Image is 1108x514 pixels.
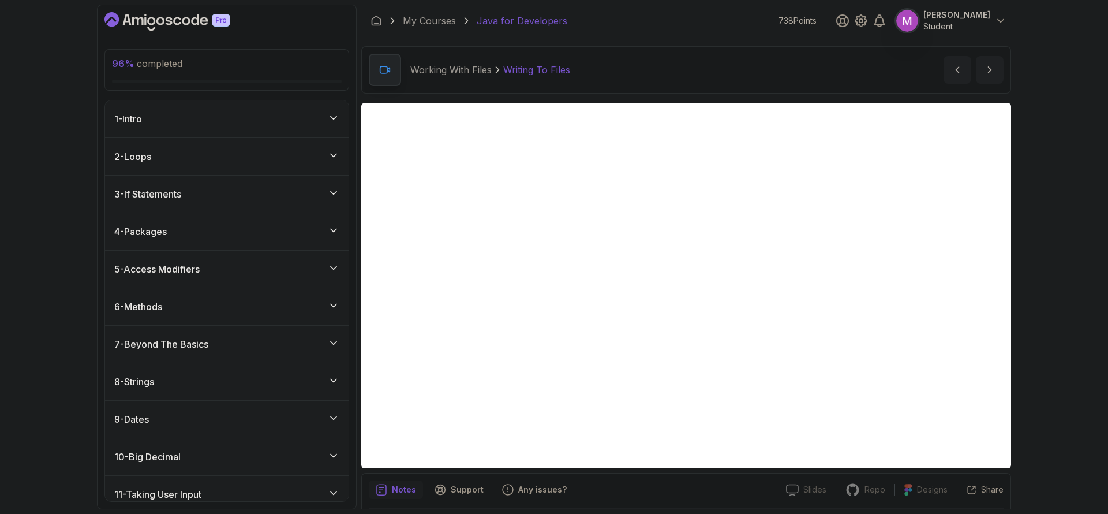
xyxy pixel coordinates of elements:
[105,326,349,363] button: 7-Beyond The Basics
[392,484,416,496] p: Notes
[114,412,149,426] h3: 9 - Dates
[896,9,1006,32] button: user profile image[PERSON_NAME]Student
[105,288,349,325] button: 6-Methods
[112,58,182,69] span: completed
[864,484,885,496] p: Repo
[114,450,181,464] h3: 10 - Big Decimal
[944,56,971,84] button: previous content
[105,251,349,288] button: 5-Access Modifiers
[410,63,492,77] p: Working With Files
[896,10,918,32] img: user profile image
[114,150,151,163] h3: 2 - Loops
[981,484,1004,496] p: Share
[105,138,349,175] button: 2-Loops
[917,484,948,496] p: Designs
[104,12,257,31] a: Dashboard
[503,63,570,77] p: Writing To Files
[370,15,382,27] a: Dashboard
[428,481,491,499] button: Support button
[105,363,349,400] button: 8-Strings
[369,481,423,499] button: notes button
[114,300,162,314] h3: 6 - Methods
[114,487,201,501] h3: 11 - Taking User Input
[403,14,456,28] a: My Courses
[105,176,349,213] button: 3-If Statements
[778,15,817,27] p: 738 Points
[477,14,567,28] p: Java for Developers
[114,337,208,351] h3: 7 - Beyond The Basics
[114,375,154,389] h3: 8 - Strings
[803,484,826,496] p: Slides
[495,481,574,499] button: Feedback button
[923,9,990,21] p: [PERSON_NAME]
[105,401,349,438] button: 9-Dates
[105,438,349,475] button: 10-Big Decimal
[105,213,349,250] button: 4-Packages
[451,484,484,496] p: Support
[105,476,349,513] button: 11-Taking User Input
[112,58,134,69] span: 96 %
[105,100,349,137] button: 1-Intro
[114,262,200,276] h3: 5 - Access Modifiers
[518,484,567,496] p: Any issues?
[923,21,990,32] p: Student
[976,56,1004,84] button: next content
[957,484,1004,496] button: Share
[114,112,142,126] h3: 1 - Intro
[114,187,181,201] h3: 3 - If Statements
[361,103,1011,468] iframe: 2 - Writing To Files
[114,225,167,239] h3: 4 - Packages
